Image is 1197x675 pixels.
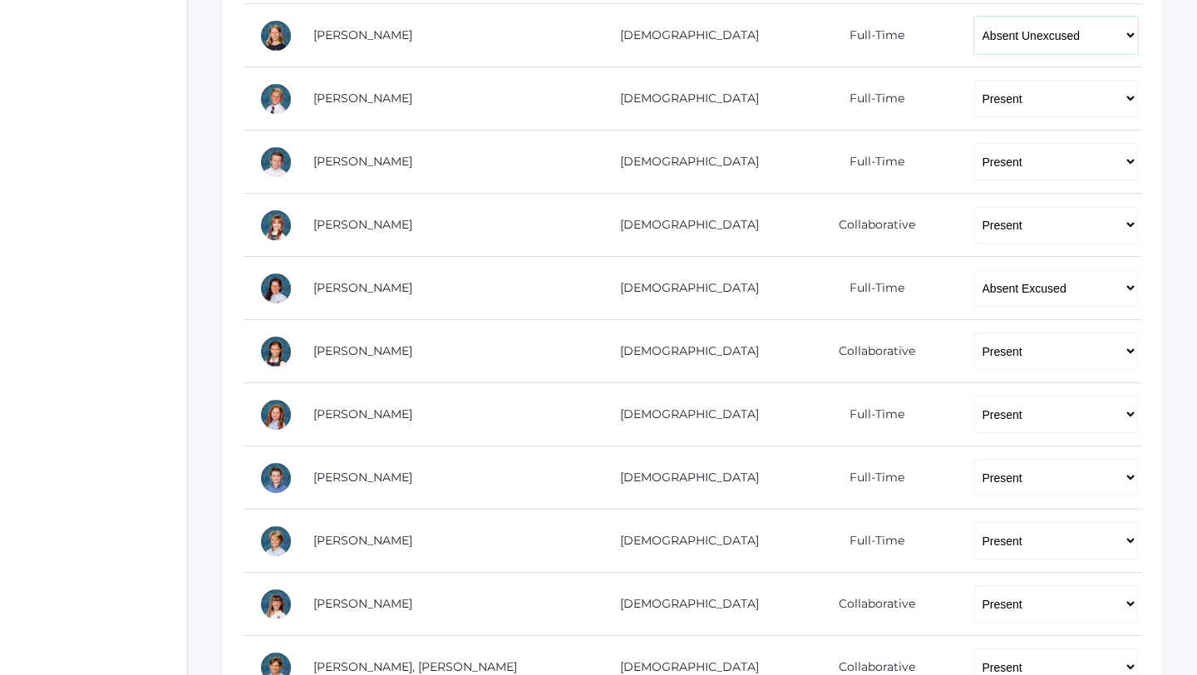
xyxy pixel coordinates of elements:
td: Full-Time [785,257,957,320]
a: [PERSON_NAME] [313,154,412,169]
td: Full-Time [785,4,957,67]
a: [PERSON_NAME] [313,470,412,485]
a: [PERSON_NAME] [313,406,412,421]
td: [DEMOGRAPHIC_DATA] [582,257,785,320]
td: Full-Time [785,67,957,131]
div: Haelyn Bradley [259,19,293,52]
td: [DEMOGRAPHIC_DATA] [582,67,785,131]
div: Scarlett Maurer [259,335,293,368]
a: [PERSON_NAME] [313,27,412,42]
td: [DEMOGRAPHIC_DATA] [582,573,785,636]
a: [PERSON_NAME] [313,596,412,611]
a: [PERSON_NAME] [313,533,412,548]
a: [PERSON_NAME], [PERSON_NAME] [313,659,517,674]
div: Keilani Taylor [259,588,293,621]
td: Collaborative [785,320,957,383]
div: William Sigwing [259,525,293,558]
td: Full-Time [785,510,957,573]
div: Adeline Porter [259,398,293,431]
td: [DEMOGRAPHIC_DATA] [582,510,785,573]
a: [PERSON_NAME] [313,217,412,232]
td: Full-Time [785,383,957,446]
td: [DEMOGRAPHIC_DATA] [582,194,785,257]
div: Remy Evans [259,209,293,242]
a: [PERSON_NAME] [313,91,412,106]
td: [DEMOGRAPHIC_DATA] [582,383,785,446]
td: Full-Time [785,446,957,510]
div: Hunter Reid [259,461,293,495]
td: [DEMOGRAPHIC_DATA] [582,4,785,67]
td: [DEMOGRAPHIC_DATA] [582,446,785,510]
a: [PERSON_NAME] [313,343,412,358]
div: Stella Honeyman [259,272,293,305]
td: [DEMOGRAPHIC_DATA] [582,320,785,383]
a: [PERSON_NAME] [313,280,412,295]
td: [DEMOGRAPHIC_DATA] [582,131,785,194]
td: Collaborative [785,573,957,636]
td: Collaborative [785,194,957,257]
div: Timothy Edlin [259,145,293,179]
td: Full-Time [785,131,957,194]
div: Ian Doyle [259,82,293,116]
